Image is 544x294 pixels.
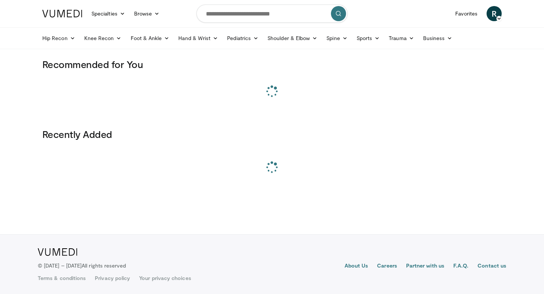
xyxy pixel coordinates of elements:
[419,31,457,46] a: Business
[377,262,397,271] a: Careers
[82,262,126,269] span: All rights reserved
[196,5,348,23] input: Search topics, interventions
[487,6,502,21] a: R
[80,31,126,46] a: Knee Recon
[38,31,80,46] a: Hip Recon
[95,274,130,282] a: Privacy policy
[42,58,502,70] h3: Recommended for You
[223,31,263,46] a: Pediatrics
[38,274,86,282] a: Terms & conditions
[130,6,164,21] a: Browse
[451,6,482,21] a: Favorites
[406,262,444,271] a: Partner with us
[263,31,322,46] a: Shoulder & Elbow
[345,262,368,271] a: About Us
[42,10,82,17] img: VuMedi Logo
[126,31,174,46] a: Foot & Ankle
[87,6,130,21] a: Specialties
[38,248,77,256] img: VuMedi Logo
[322,31,352,46] a: Spine
[352,31,385,46] a: Sports
[174,31,223,46] a: Hand & Wrist
[139,274,191,282] a: Your privacy choices
[453,262,468,271] a: F.A.Q.
[384,31,419,46] a: Trauma
[42,128,502,140] h3: Recently Added
[478,262,506,271] a: Contact us
[38,262,126,269] p: © [DATE] – [DATE]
